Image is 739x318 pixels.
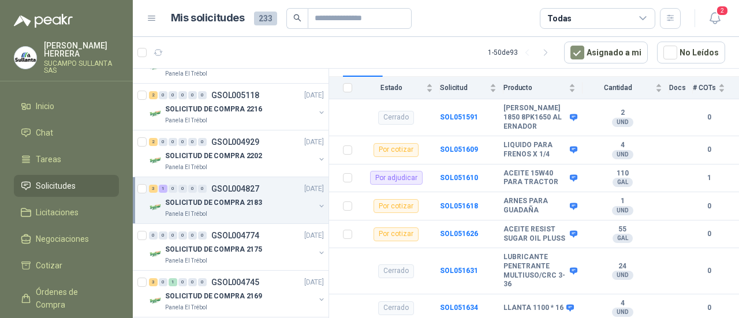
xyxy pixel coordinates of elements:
button: 2 [704,8,725,29]
div: Por adjudicar [370,171,423,185]
a: SOL051631 [440,267,478,275]
div: UND [612,308,633,317]
p: Panela El Trébol [165,69,207,78]
p: SOLICITUD DE COMPRA 2183 [165,197,262,208]
div: 3 [149,185,158,193]
b: 0 [693,201,725,212]
th: Docs [669,77,693,99]
span: Estado [359,84,424,92]
div: 0 [169,231,177,240]
span: Tareas [36,153,61,166]
div: 0 [188,231,197,240]
div: 0 [159,138,167,146]
div: GAL [613,178,633,187]
b: SOL051634 [440,304,478,312]
a: Cotizar [14,255,119,276]
p: SUCAMPO SULLANTA SAS [44,60,119,74]
p: [DATE] [304,184,324,194]
p: [PERSON_NAME] HERRERA [44,42,119,58]
p: Panela El Trébol [165,209,207,219]
b: ACEITE 15W40 PARA TRACTOR [503,169,567,187]
span: Chat [36,126,53,139]
b: 55 [583,225,662,234]
div: 2 [149,138,158,146]
div: 0 [188,278,197,286]
div: Cerrado [378,111,414,125]
div: 2 [149,91,158,99]
p: SOLICITUD DE COMPRA 2202 [165,151,262,162]
img: Company Logo [149,247,163,261]
span: Solicitud [440,84,487,92]
span: 233 [254,12,277,25]
p: GSOL004745 [211,278,259,286]
div: 1 [169,278,177,286]
div: 0 [178,138,187,146]
b: 110 [583,169,662,178]
b: ARNES PARA GUADAÑA [503,197,567,215]
p: Panela El Trébol [165,256,207,265]
p: Panela El Trébol [165,163,207,172]
button: Asignado a mi [564,42,648,63]
a: 0 0 0 0 0 0 GSOL004774[DATE] Company LogoSOLICITUD DE COMPRA 2175Panela El Trébol [149,229,326,265]
div: Cerrado [378,301,414,315]
div: Por cotizar [374,227,419,241]
div: 0 [169,185,177,193]
p: GSOL005118 [211,91,259,99]
img: Company Logo [149,294,163,308]
div: 0 [178,278,187,286]
p: [DATE] [304,137,324,148]
p: [DATE] [304,90,324,101]
a: 3 0 1 0 0 0 GSOL004745[DATE] Company LogoSOLICITUD DE COMPRA 2169Panela El Trébol [149,275,326,312]
div: Cerrado [378,264,414,278]
b: LIQUIDO PARA FRENOS X 1/4 [503,141,567,159]
div: Por cotizar [374,143,419,157]
div: 0 [188,185,197,193]
b: 2 [583,109,662,118]
a: Negociaciones [14,228,119,250]
div: 0 [169,91,177,99]
p: GSOL004929 [211,138,259,146]
a: 3 1 0 0 0 0 GSOL004827[DATE] Company LogoSOLICITUD DE COMPRA 2183Panela El Trébol [149,182,326,219]
span: Licitaciones [36,206,79,219]
span: Cotizar [36,259,62,272]
a: Órdenes de Compra [14,281,119,316]
b: 1 [583,197,662,206]
b: 0 [693,229,725,240]
div: UND [612,206,633,215]
p: SOLICITUD DE COMPRA 2169 [165,291,262,302]
a: SOL051591 [440,113,478,121]
div: 0 [159,91,167,99]
b: LLANTA 1100 * 16 [503,304,563,313]
span: 2 [716,5,729,16]
b: 0 [693,112,725,123]
button: No Leídos [657,42,725,63]
b: LUBRICANTE PENETRANTE MULTIUSO/CRC 3-36 [503,253,567,289]
span: search [293,14,301,22]
p: Panela El Trébol [165,303,207,312]
div: UND [612,271,633,280]
a: Inicio [14,95,119,117]
div: 0 [198,278,207,286]
div: 0 [178,231,187,240]
a: SOL051610 [440,174,478,182]
div: Todas [547,12,572,25]
div: 0 [159,278,167,286]
th: # COTs [693,77,739,99]
img: Company Logo [14,47,36,69]
b: 0 [693,265,725,276]
b: SOL051626 [440,230,478,238]
a: 2 0 0 0 0 0 GSOL005118[DATE] Company LogoSOLICITUD DE COMPRA 2216Panela El Trébol [149,88,326,125]
b: 24 [583,262,662,271]
div: 0 [198,138,207,146]
span: Cantidad [583,84,653,92]
a: Licitaciones [14,201,119,223]
b: ACEITE RESIST SUGAR OIL PLUSS [503,225,567,243]
span: Órdenes de Compra [36,286,108,311]
div: 0 [149,231,158,240]
a: SOL051618 [440,202,478,210]
b: 0 [693,302,725,313]
p: GSOL004827 [211,185,259,193]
